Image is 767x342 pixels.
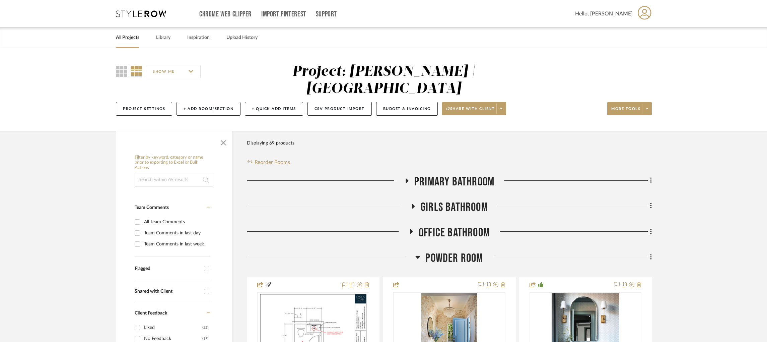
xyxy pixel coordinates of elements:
span: Client Feedback [135,311,167,316]
button: CSV Product Import [307,102,372,116]
button: Share with client [442,102,506,115]
a: Chrome Web Clipper [199,11,252,17]
div: Shared with Client [135,289,201,294]
div: (22) [202,322,208,333]
span: Primary Bathroom [414,175,494,189]
div: Displaying 69 products [247,136,294,150]
a: Upload History [226,33,258,42]
div: Project: [PERSON_NAME] | [GEOGRAPHIC_DATA] [292,65,476,96]
button: More tools [607,102,652,115]
button: Budget & Invoicing [376,102,438,116]
button: Reorder Rooms [247,158,290,166]
div: Team Comments in last week [144,239,208,249]
a: Support [316,11,337,17]
div: Team Comments in last day [144,228,208,238]
span: Powder Room [425,251,483,266]
input: Search within 69 results [135,173,213,186]
span: Girls Bathroom [421,200,488,215]
span: Office Bathroom [419,226,490,240]
span: Team Comments [135,205,169,210]
a: Inspiration [187,33,210,42]
div: All Team Comments [144,217,208,227]
a: All Projects [116,33,139,42]
a: Import Pinterest [261,11,306,17]
button: + Quick Add Items [245,102,303,116]
a: Library [156,33,170,42]
span: Hello, [PERSON_NAME] [575,10,633,18]
h6: Filter by keyword, category or name prior to exporting to Excel or Bulk Actions [135,155,213,171]
button: Project Settings [116,102,172,116]
span: More tools [611,106,640,116]
div: Flagged [135,266,201,272]
button: + Add Room/Section [177,102,240,116]
div: Liked [144,322,202,333]
span: Share with client [446,106,495,116]
button: Close [217,135,230,148]
span: Reorder Rooms [255,158,290,166]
